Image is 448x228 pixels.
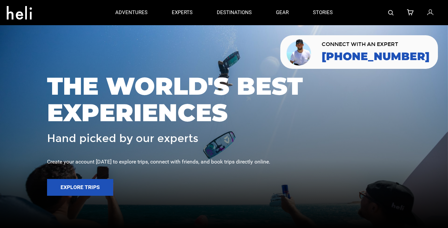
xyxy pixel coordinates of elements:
span: Hand picked by our experts [47,133,198,144]
div: Create your account [DATE] to explore trips, connect with friends, and book trips directly online. [47,158,401,166]
img: contact our team [285,38,313,66]
p: adventures [115,9,148,16]
span: THE WORLD'S BEST EXPERIENCES [47,73,401,126]
a: [PHONE_NUMBER] [322,50,430,62]
p: experts [172,9,193,16]
img: search-bar-icon.svg [388,10,394,15]
p: destinations [217,9,252,16]
button: Explore Trips [47,179,113,196]
span: CONNECT WITH AN EXPERT [322,42,430,47]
